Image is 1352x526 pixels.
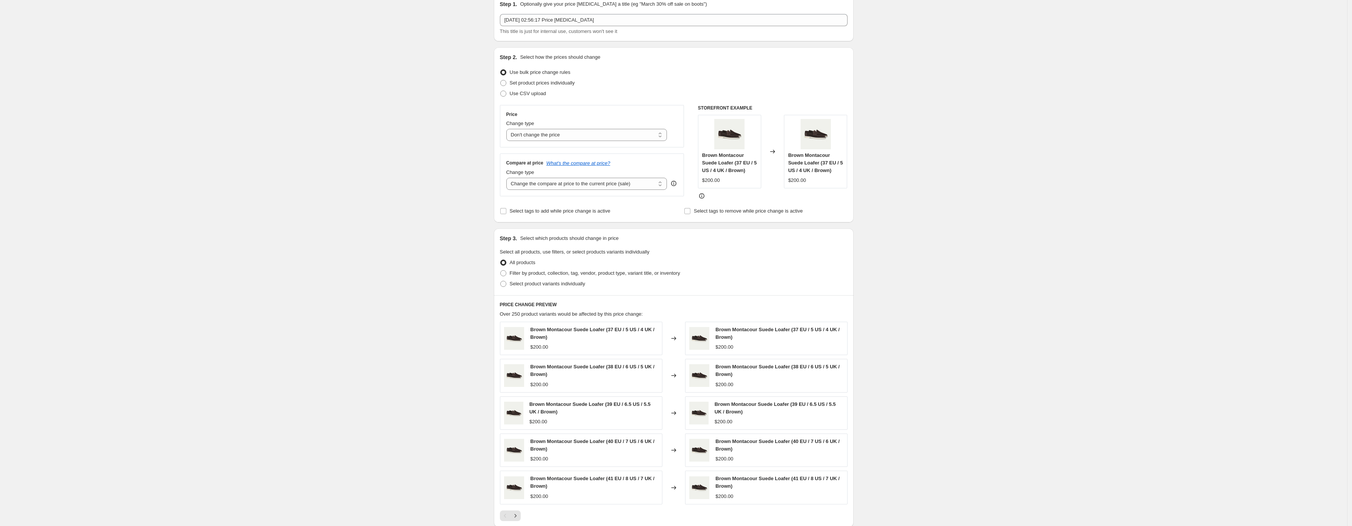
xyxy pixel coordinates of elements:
div: $200.00 [715,493,733,500]
span: Over 250 product variants would be affected by this price change: [500,311,643,317]
span: Brown Montacour Suede Loafer (40 EU / 7 US / 6 UK / Brown) [715,438,840,452]
div: $200.00 [529,418,547,426]
img: Montacour_brown_80x.webp [801,119,831,149]
div: $200.00 [530,381,548,388]
h6: PRICE CHANGE PREVIEW [500,302,848,308]
img: Montacour_brown_80x.webp [689,402,709,424]
h2: Step 2. [500,53,517,61]
span: Change type [506,169,534,175]
img: Montacour_brown_80x.webp [504,439,525,462]
img: Montacour_brown_80x.webp [689,476,710,499]
h6: STOREFRONT EXAMPLE [698,105,848,111]
p: Select which products should change in price [520,235,618,242]
div: $200.00 [715,455,733,463]
h3: Compare at price [506,160,543,166]
p: Optionally give your price [MEDICAL_DATA] a title (eg "March 30% off sale on boots") [520,0,707,8]
img: Montacour_brown_80x.webp [504,476,525,499]
span: Brown Montacour Suede Loafer (40 EU / 7 US / 6 UK / Brown) [530,438,654,452]
img: Montacour_brown_80x.webp [714,119,745,149]
span: Select tags to remove while price change is active [694,208,803,214]
span: Set product prices individually [510,80,575,86]
div: $200.00 [715,418,732,426]
div: $200.00 [715,381,733,388]
span: Brown Montacour Suede Loafer (38 EU / 6 US / 5 UK / Brown) [715,364,840,377]
img: Montacour_brown_80x.webp [689,364,710,387]
span: Brown Montacour Suede Loafer (37 EU / 5 US / 4 UK / Brown) [530,327,654,340]
span: Brown Montacour Suede Loafer (37 EU / 5 US / 4 UK / Brown) [788,152,843,173]
div: $200.00 [530,343,548,351]
span: Brown Montacour Suede Loafer (39 EU / 6.5 US / 5.5 UK / Brown) [529,401,651,415]
span: Brown Montacour Suede Loafer (41 EU / 8 US / 7 UK / Brown) [530,476,654,489]
h3: Price [506,111,517,117]
span: Use bulk price change rules [510,69,570,75]
div: $200.00 [530,455,548,463]
div: $200.00 [788,177,806,184]
button: Next [510,510,521,521]
input: 30% off holiday sale [500,14,848,26]
div: $200.00 [702,177,720,184]
span: Select tags to add while price change is active [510,208,610,214]
span: Brown Montacour Suede Loafer (37 EU / 5 US / 4 UK / Brown) [702,152,757,173]
span: Brown Montacour Suede Loafer (41 EU / 8 US / 7 UK / Brown) [715,476,840,489]
img: Montacour_brown_80x.webp [504,327,525,350]
span: Change type [506,121,534,126]
div: $200.00 [530,493,548,500]
p: Select how the prices should change [520,53,600,61]
button: What's the compare at price? [546,160,610,166]
span: Select product variants individually [510,281,585,286]
img: Montacour_brown_80x.webp [504,402,523,424]
span: Brown Montacour Suede Loafer (37 EU / 5 US / 4 UK / Brown) [715,327,840,340]
h2: Step 1. [500,0,517,8]
img: Montacour_brown_80x.webp [689,439,710,462]
nav: Pagination [500,510,521,521]
span: Brown Montacour Suede Loafer (38 EU / 6 US / 5 UK / Brown) [530,364,654,377]
span: Filter by product, collection, tag, vendor, product type, variant title, or inventory [510,270,680,276]
h2: Step 3. [500,235,517,242]
span: Select all products, use filters, or select products variants individually [500,249,649,255]
span: Use CSV upload [510,91,546,96]
div: help [670,180,678,187]
span: Brown Montacour Suede Loafer (39 EU / 6.5 US / 5.5 UK / Brown) [715,401,836,415]
img: Montacour_brown_80x.webp [504,364,525,387]
div: $200.00 [715,343,733,351]
span: All products [510,260,535,265]
img: Montacour_brown_80x.webp [689,327,710,350]
span: This title is just for internal use, customers won't see it [500,28,617,34]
